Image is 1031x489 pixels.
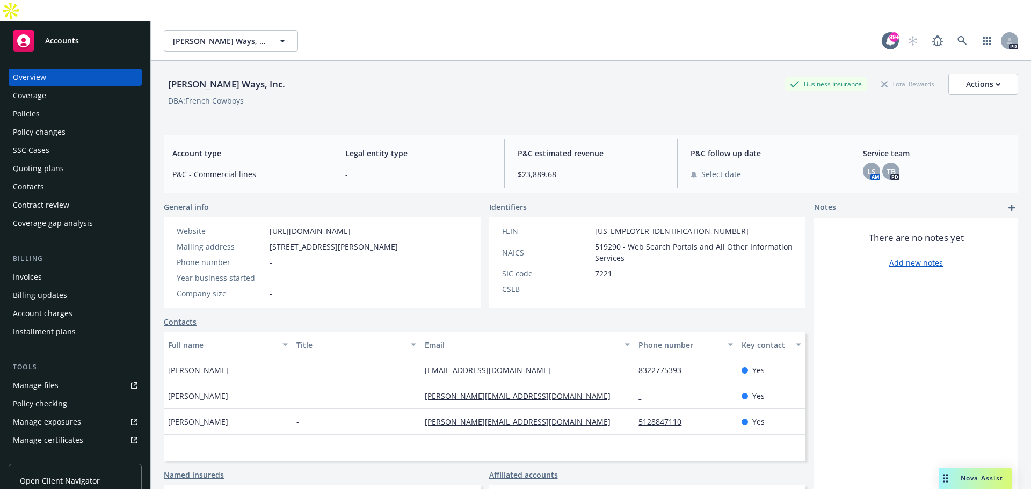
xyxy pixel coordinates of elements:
a: 8322775393 [638,365,690,375]
a: 5128847110 [638,417,690,427]
button: Full name [164,332,292,357]
span: There are no notes yet [869,231,964,244]
a: Manage BORs [9,450,142,467]
button: Title [292,332,420,357]
span: Account type [172,148,319,159]
div: Manage certificates [13,432,83,449]
div: Invoices [13,268,42,286]
a: Start snowing [902,30,924,52]
a: Account charges [9,305,142,322]
span: P&C follow up date [691,148,837,159]
span: P&C estimated revenue [518,148,664,159]
a: Overview [9,69,142,86]
div: Policies [13,105,40,122]
div: Actions [966,74,1000,94]
div: Full name [168,339,276,351]
div: Tools [9,362,142,373]
span: [PERSON_NAME] [168,390,228,402]
a: Manage certificates [9,432,142,449]
a: Invoices [9,268,142,286]
a: - [638,391,650,401]
span: [STREET_ADDRESS][PERSON_NAME] [270,241,398,252]
a: Contacts [164,316,197,327]
div: Title [296,339,404,351]
div: Contacts [13,178,44,195]
a: Policies [9,105,142,122]
div: Business Insurance [785,77,867,91]
a: Report a Bug [927,30,948,52]
span: Accounts [45,37,79,45]
span: [PERSON_NAME] Ways, Inc. [173,35,266,47]
a: Contacts [9,178,142,195]
span: [PERSON_NAME] [168,416,228,427]
span: Identifiers [489,201,527,213]
div: Total Rewards [876,77,940,91]
button: Email [420,332,634,357]
span: $23,889.68 [518,169,664,180]
a: Manage exposures [9,413,142,430]
span: - [270,288,272,299]
a: Coverage [9,87,142,104]
div: FEIN [502,225,591,237]
a: Accounts [9,26,142,56]
div: [PERSON_NAME] Ways, Inc. [164,77,289,91]
div: Company size [177,288,265,299]
div: Website [177,225,265,237]
div: Email [425,339,618,351]
div: Key contact [742,339,789,351]
div: Manage BORs [13,450,63,467]
span: - [270,257,272,268]
button: Phone number [634,332,737,357]
a: Billing updates [9,287,142,304]
span: - [296,364,299,376]
span: - [595,283,598,295]
a: Contract review [9,196,142,214]
a: [PERSON_NAME][EMAIL_ADDRESS][DOMAIN_NAME] [425,417,619,427]
div: Phone number [177,257,265,268]
a: Coverage gap analysis [9,215,142,232]
div: Coverage [13,87,46,104]
a: Add new notes [889,257,943,268]
div: Year business started [177,272,265,283]
div: CSLB [502,283,591,295]
a: Search [952,30,973,52]
span: Nova Assist [961,473,1003,483]
a: [PERSON_NAME][EMAIL_ADDRESS][DOMAIN_NAME] [425,391,619,401]
span: TB [887,166,896,177]
a: [URL][DOMAIN_NAME] [270,226,351,236]
span: Service team [863,148,1010,159]
button: Key contact [737,332,805,357]
div: Mailing address [177,241,265,252]
a: Manage files [9,377,142,394]
div: Drag to move [939,468,952,489]
span: Open Client Navigator [20,475,100,486]
a: add [1005,201,1018,214]
span: Select date [701,169,741,180]
button: [PERSON_NAME] Ways, Inc. [164,30,298,52]
div: DBA: French Cowboys [168,95,244,106]
span: - [270,272,272,283]
span: [PERSON_NAME] [168,364,228,376]
span: Yes [752,364,765,376]
div: Phone number [638,339,721,351]
span: - [296,390,299,402]
div: Policy checking [13,395,67,412]
span: P&C - Commercial lines [172,169,319,180]
div: SSC Cases [13,142,49,159]
span: Legal entity type [345,148,492,159]
div: 99+ [889,32,899,42]
a: Policy checking [9,395,142,412]
span: Yes [752,416,765,427]
div: Contract review [13,196,69,214]
div: Billing updates [13,287,67,304]
span: Notes [814,201,836,214]
div: Installment plans [13,323,76,340]
div: Account charges [13,305,72,322]
span: 7221 [595,268,612,279]
span: LS [867,166,876,177]
div: Overview [13,69,46,86]
span: Yes [752,390,765,402]
div: Manage files [13,377,59,394]
a: Named insureds [164,469,224,480]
